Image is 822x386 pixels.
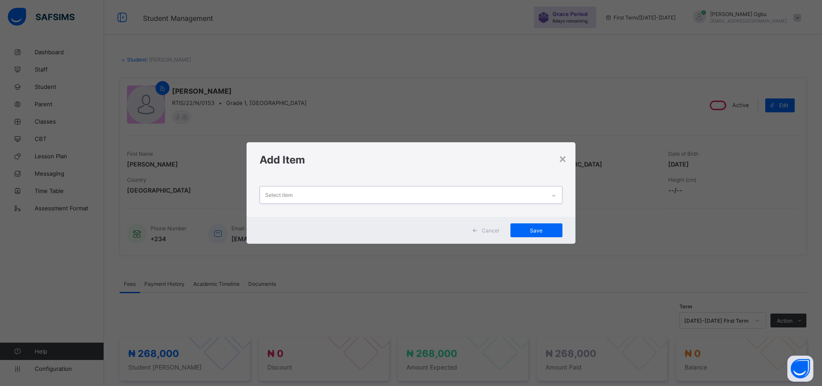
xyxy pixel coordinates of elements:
div: Select item [265,187,292,203]
span: Save [517,227,556,234]
span: Cancel [482,227,499,234]
h1: Add Item [260,154,562,166]
div: × [559,151,567,166]
button: Open asap [787,356,813,382]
